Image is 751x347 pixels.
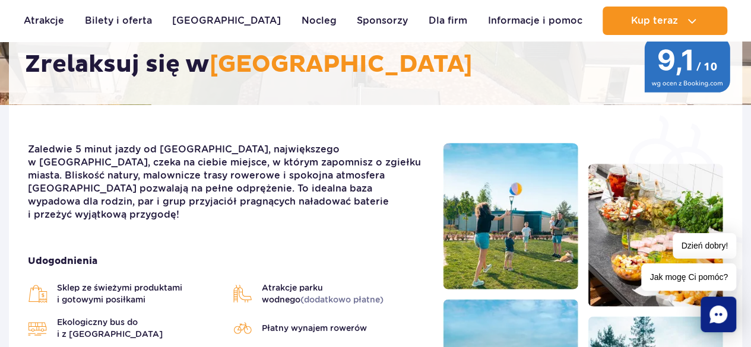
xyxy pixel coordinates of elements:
span: Ekologiczny bus do i z [GEOGRAPHIC_DATA] [57,316,221,340]
a: [GEOGRAPHIC_DATA] [172,7,281,35]
a: Dla firm [429,7,467,35]
span: Płatny wynajem rowerów [262,322,367,334]
a: Atrakcje [24,7,64,35]
span: Dzień dobry! [673,233,736,259]
img: 9,1/10 wg ocen z Booking.com [644,37,730,93]
span: Kup teraz [630,15,677,26]
span: Sklep ze świeżymi produktami i gotowymi posiłkami [57,282,221,305]
a: Bilety i oferta [85,7,152,35]
span: (dodatkowo płatne) [300,295,384,304]
span: Jak mogę Ci pomóc? [641,263,736,291]
h2: Zrelaksuj się w [25,50,738,79]
button: Kup teraz [603,7,727,35]
a: Nocleg [302,7,337,35]
span: [GEOGRAPHIC_DATA] [210,50,473,79]
span: Atrakcje parku wodnego [262,282,426,305]
a: Sponsorzy [357,7,408,35]
strong: Udogodnienia [28,254,425,268]
a: Informacje i pomoc [487,7,582,35]
div: Chat [701,297,736,332]
p: Zaledwie 5 minut jazdy od [GEOGRAPHIC_DATA], największego w [GEOGRAPHIC_DATA], czeka na ciebie mi... [28,143,425,221]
